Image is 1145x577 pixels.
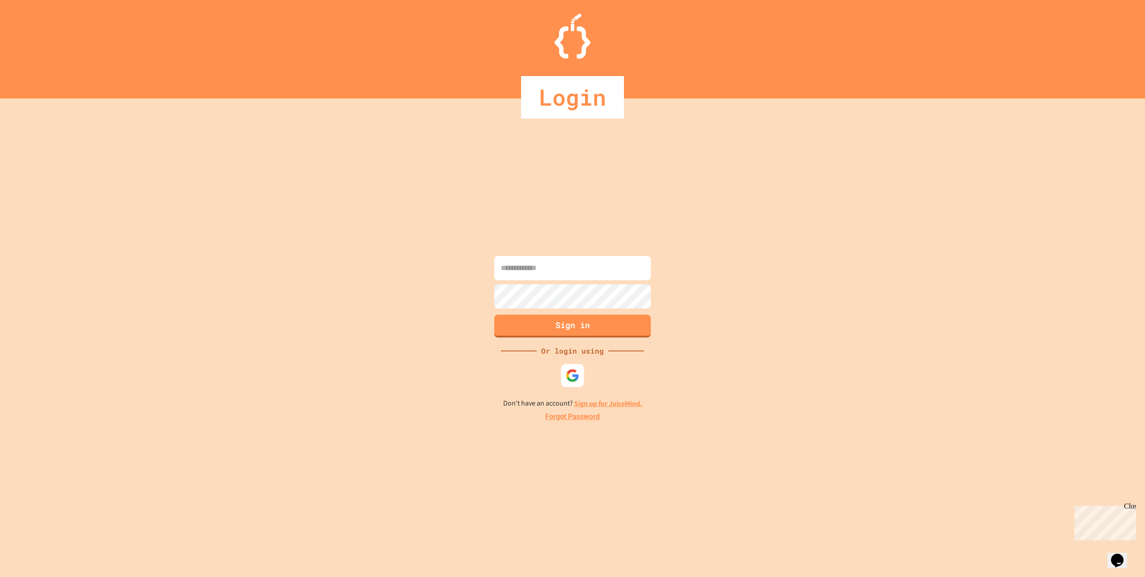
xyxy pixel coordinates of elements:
[1107,541,1136,568] iframe: chat widget
[521,76,624,119] div: Login
[574,399,642,408] a: Sign up for JuiceMind.
[537,346,608,356] div: Or login using
[555,13,590,59] img: Logo.svg
[4,4,62,57] div: Chat with us now!Close
[545,411,600,422] a: Forgot Password
[566,368,580,382] img: google-icon.svg
[1071,502,1136,540] iframe: chat widget
[494,315,651,338] button: Sign in
[503,398,642,409] p: Don't have an account?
